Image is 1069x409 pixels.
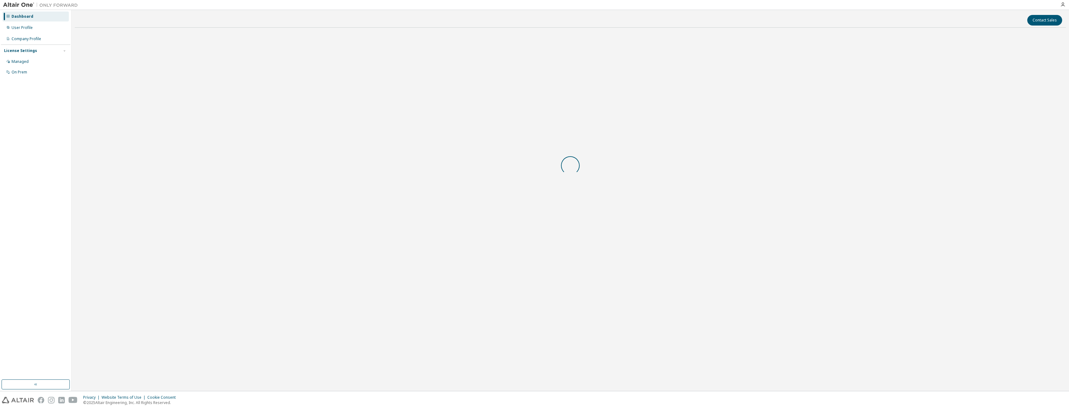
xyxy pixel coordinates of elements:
div: Privacy [83,395,102,400]
div: Website Terms of Use [102,395,147,400]
img: facebook.svg [38,397,44,403]
img: Altair One [3,2,81,8]
div: Managed [12,59,29,64]
img: linkedin.svg [58,397,65,403]
div: Cookie Consent [147,395,179,400]
p: © 2025 Altair Engineering, Inc. All Rights Reserved. [83,400,179,405]
img: youtube.svg [69,397,78,403]
div: On Prem [12,70,27,75]
div: Company Profile [12,36,41,41]
div: License Settings [4,48,37,53]
div: User Profile [12,25,33,30]
img: instagram.svg [48,397,55,403]
button: Contact Sales [1027,15,1062,26]
img: altair_logo.svg [2,397,34,403]
div: Dashboard [12,14,33,19]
